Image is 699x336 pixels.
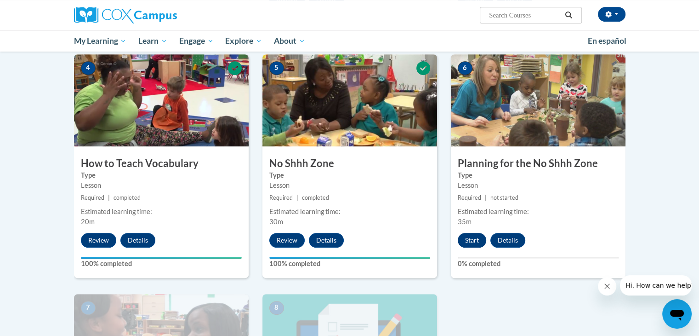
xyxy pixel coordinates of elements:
label: 100% completed [269,259,430,269]
label: 100% completed [81,259,242,269]
span: | [296,194,298,201]
img: Course Image [262,54,437,146]
label: 0% completed [458,259,619,269]
div: Lesson [269,180,430,191]
span: | [108,194,110,201]
span: Required [81,194,104,201]
label: Type [269,170,430,180]
div: Main menu [60,30,639,52]
div: Estimated learning time: [81,207,242,217]
iframe: Button to launch messaging window [662,299,692,329]
a: Engage [173,30,220,52]
input: Search Courses [488,10,562,21]
div: Estimated learning time: [269,207,430,217]
a: My Learning [68,30,133,52]
span: Explore [225,35,262,46]
span: 8 [269,301,284,315]
span: Engage [179,35,214,46]
span: 20m [81,218,95,226]
span: About [274,35,305,46]
span: 35m [458,218,472,226]
span: Required [269,194,293,201]
button: Review [269,233,305,248]
span: En español [588,36,626,46]
span: completed [114,194,141,201]
div: Your progress [81,257,242,259]
button: Review [81,233,116,248]
img: Course Image [74,54,249,146]
h3: How to Teach Vocabulary [74,156,249,171]
img: Course Image [451,54,625,146]
span: 5 [269,61,284,75]
a: En español [582,31,632,51]
span: Learn [138,35,167,46]
span: | [485,194,487,201]
label: Type [458,170,619,180]
iframe: Message from company [620,275,692,295]
span: My Learning [74,35,126,46]
label: Type [81,170,242,180]
button: Account Settings [598,7,625,22]
span: completed [302,194,329,201]
span: 30m [269,218,283,226]
span: Hi. How can we help? [6,6,74,14]
span: Required [458,194,481,201]
div: Estimated learning time: [458,207,619,217]
button: Start [458,233,486,248]
button: Details [309,233,344,248]
div: Lesson [458,180,619,191]
button: Details [120,233,155,248]
button: Search [562,10,575,21]
span: not started [490,194,518,201]
a: Learn [132,30,173,52]
iframe: Close message [598,277,616,295]
span: 4 [81,61,96,75]
a: Cox Campus [74,7,249,23]
span: 6 [458,61,472,75]
div: Lesson [81,180,242,191]
h3: Planning for the No Shhh Zone [451,156,625,171]
a: Explore [219,30,268,52]
span: 7 [81,301,96,315]
a: About [268,30,311,52]
img: Cox Campus [74,7,177,23]
button: Details [490,233,525,248]
div: Your progress [269,257,430,259]
h3: No Shhh Zone [262,156,437,171]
